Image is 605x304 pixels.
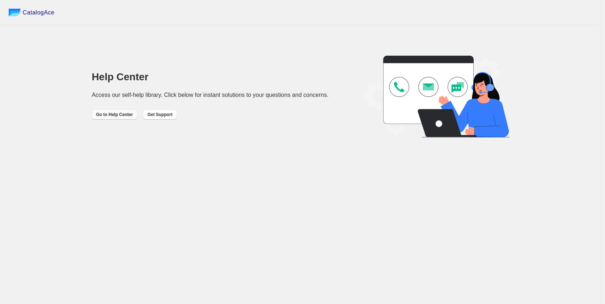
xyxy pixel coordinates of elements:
[96,112,133,117] span: Go to Help Center
[143,110,177,120] button: Get Support
[92,91,328,99] p: Access our self-help library. Click below for instant solutions to your questions and concerns.
[147,112,172,117] span: Get Support
[92,110,137,120] button: Go to Help Center
[23,9,55,16] span: CatalogAce
[9,9,21,16] img: catalog ace
[92,73,328,81] h1: Help Center
[365,56,509,137] img: help_center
